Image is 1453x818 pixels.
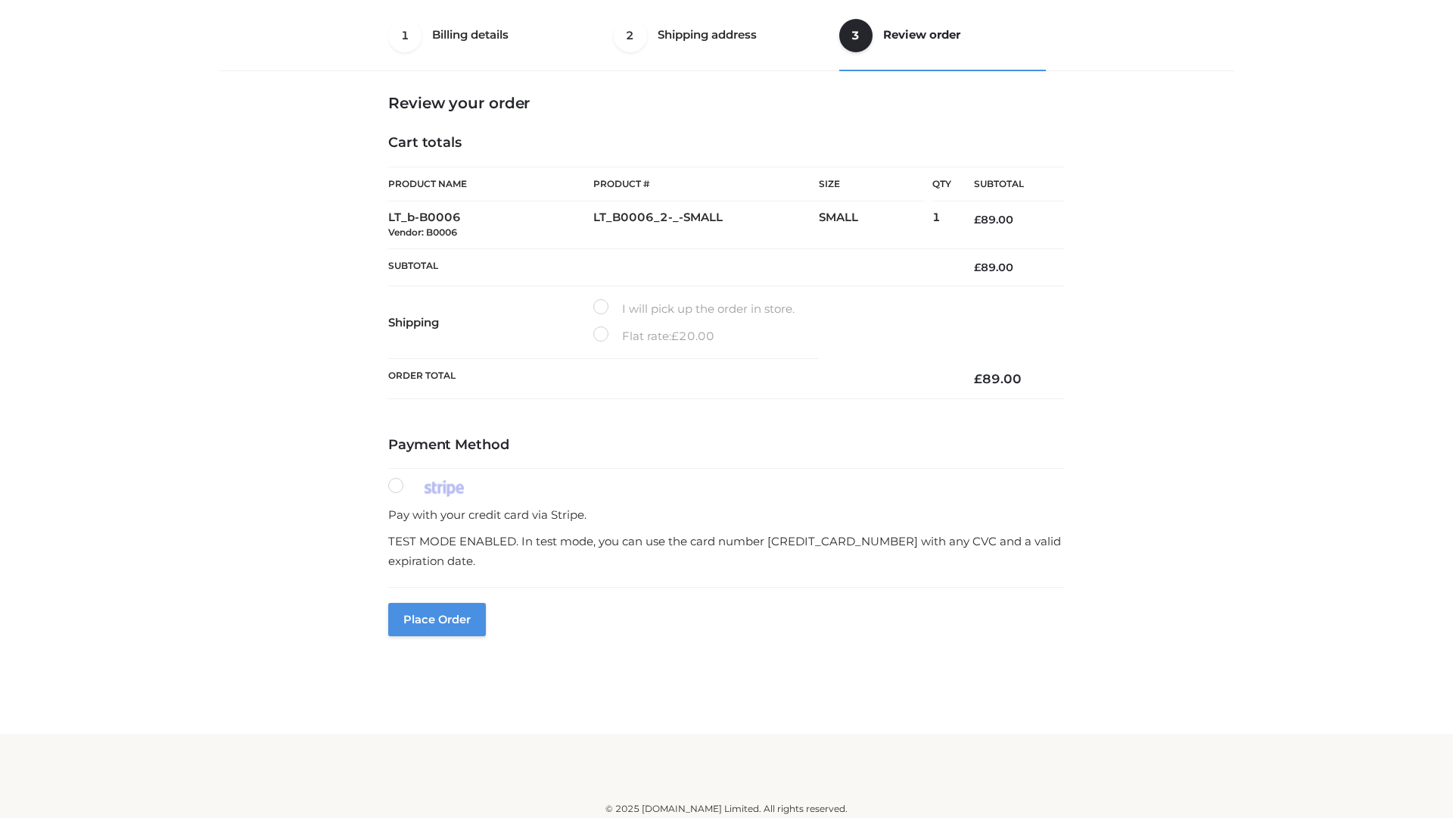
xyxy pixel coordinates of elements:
td: LT_B0006_2-_-SMALL [593,201,819,249]
td: LT_b-B0006 [388,201,593,249]
th: Size [819,167,925,201]
td: 1 [932,201,951,249]
h3: Review your order [388,94,1065,112]
bdi: 89.00 [974,213,1013,226]
h4: Cart totals [388,135,1065,151]
button: Place order [388,603,486,636]
th: Shipping [388,286,593,359]
p: Pay with your credit card via Stripe. [388,505,1065,525]
th: Order Total [388,359,951,399]
h4: Payment Method [388,437,1065,454]
span: £ [974,261,981,274]
span: £ [671,329,679,343]
th: Subtotal [951,167,1065,201]
td: SMALL [819,201,932,249]
span: £ [974,213,981,226]
label: I will pick up the order in store. [593,299,795,319]
p: TEST MODE ENABLED. In test mode, you can use the card number [CREDIT_CARD_NUMBER] with any CVC an... [388,532,1065,570]
bdi: 89.00 [974,261,1013,274]
th: Product Name [388,167,593,201]
span: £ [974,371,982,386]
th: Product # [593,167,819,201]
label: Flat rate: [593,326,714,346]
div: © 2025 [DOMAIN_NAME] Limited. All rights reserved. [225,801,1228,816]
small: Vendor: B0006 [388,226,457,238]
bdi: 20.00 [671,329,714,343]
bdi: 89.00 [974,371,1022,386]
th: Subtotal [388,248,951,286]
th: Qty [932,167,951,201]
